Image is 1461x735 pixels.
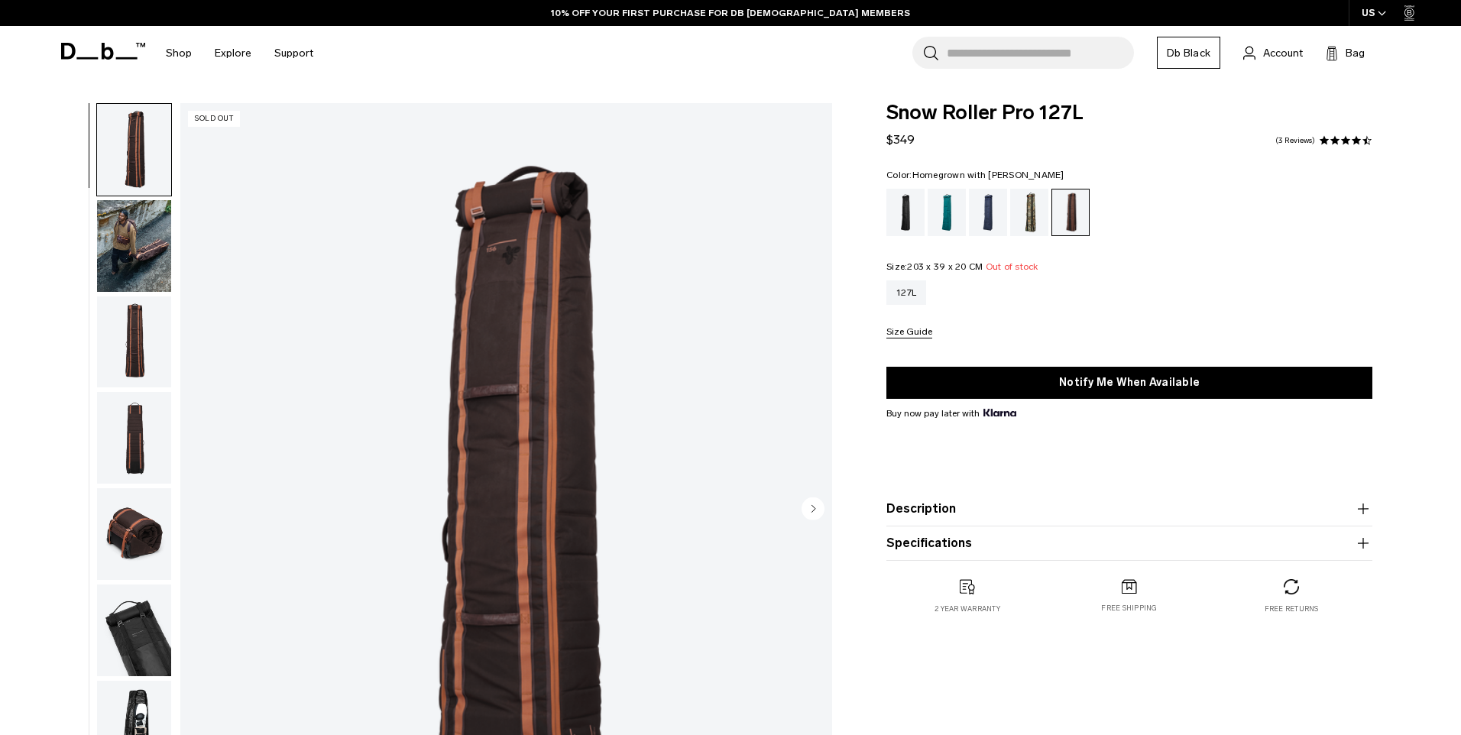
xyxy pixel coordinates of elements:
[97,104,171,196] img: Snow Roller Pro 127L Homegrown with Lu
[886,132,915,147] span: $349
[1051,189,1090,236] a: Homegrown with Lu
[886,327,932,338] button: Size Guide
[96,199,172,293] button: Snow Roller Pro 127L Homegrown with Lu
[154,26,325,80] nav: Main Navigation
[886,367,1372,399] button: Notify Me When Available
[969,189,1007,236] a: Blue Hour
[274,26,313,80] a: Support
[886,534,1372,552] button: Specifications
[96,296,172,389] button: Snow Roller Pro 127L Homegrown with Lu
[886,280,926,305] a: 127L
[935,604,1000,614] p: 2 year warranty
[96,103,172,196] button: Snow Roller Pro 127L Homegrown with Lu
[1010,189,1048,236] a: Db x Beyond Medals
[886,170,1064,180] legend: Color:
[96,584,172,677] button: Snow Roller Pro 127L Homegrown with Lu
[1243,44,1303,62] a: Account
[986,261,1038,272] span: Out of stock
[886,189,925,236] a: Black Out
[886,406,1016,420] span: Buy now pay later with
[886,500,1372,518] button: Description
[96,487,172,581] button: Snow Roller Pro 127L Homegrown with Lu
[97,392,171,484] img: Snow Roller Pro 127L Homegrown with Lu
[215,26,251,80] a: Explore
[188,111,240,127] p: Sold Out
[97,200,171,292] img: Snow Roller Pro 127L Homegrown with Lu
[1346,45,1365,61] span: Bag
[1263,45,1303,61] span: Account
[912,170,1064,180] span: Homegrown with [PERSON_NAME]
[551,6,910,20] a: 10% OFF YOUR FIRST PURCHASE FOR DB [DEMOGRAPHIC_DATA] MEMBERS
[983,409,1016,416] img: {"height" => 20, "alt" => "Klarna"}
[97,296,171,388] img: Snow Roller Pro 127L Homegrown with Lu
[802,497,824,523] button: Next slide
[96,391,172,484] button: Snow Roller Pro 127L Homegrown with Lu
[1275,137,1315,144] a: 3 reviews
[886,103,1372,123] span: Snow Roller Pro 127L
[97,488,171,580] img: Snow Roller Pro 127L Homegrown with Lu
[166,26,192,80] a: Shop
[1326,44,1365,62] button: Bag
[928,189,966,236] a: Midnight Teal
[97,584,171,676] img: Snow Roller Pro 127L Homegrown with Lu
[1265,604,1319,614] p: Free returns
[1157,37,1220,69] a: Db Black
[907,261,983,272] span: 203 x 39 x 20 CM
[1101,603,1157,614] p: Free shipping
[886,262,1038,271] legend: Size:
